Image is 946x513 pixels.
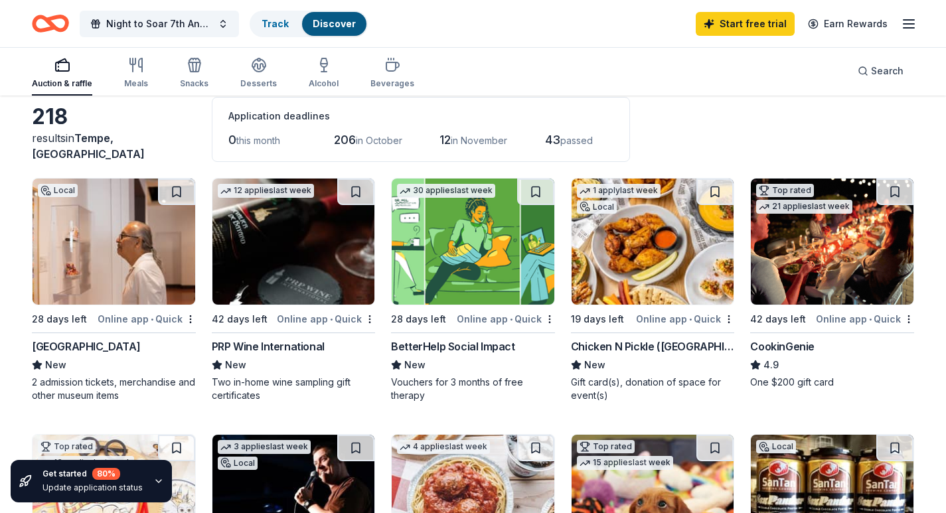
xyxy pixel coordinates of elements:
[571,376,735,402] div: Gift card(s), donation of space for event(s)
[180,78,208,89] div: Snacks
[228,108,613,124] div: Application deadlines
[236,135,280,146] span: this month
[756,200,852,214] div: 21 applies last week
[750,338,815,354] div: CookinGenie
[33,179,195,305] img: Image for Heard Museum
[212,311,268,327] div: 42 days left
[584,357,605,373] span: New
[32,131,145,161] span: in
[751,179,913,305] img: Image for CookinGenie
[756,440,796,453] div: Local
[32,104,196,130] div: 218
[847,58,914,84] button: Search
[92,468,120,480] div: 80 %
[32,78,92,89] div: Auction & raffle
[545,133,560,147] span: 43
[577,200,617,214] div: Local
[250,11,368,37] button: TrackDiscover
[750,178,914,389] a: Image for CookinGenieTop rated21 applieslast week42 days leftOnline app•QuickCookinGenie4.9One $2...
[696,12,795,36] a: Start free trial
[397,184,495,198] div: 30 applies last week
[98,311,196,327] div: Online app Quick
[439,133,451,147] span: 12
[151,314,153,325] span: •
[756,184,814,197] div: Top rated
[391,311,446,327] div: 28 days left
[309,52,339,96] button: Alcohol
[560,135,593,146] span: passed
[869,314,872,325] span: •
[42,468,143,480] div: Get started
[636,311,734,327] div: Online app Quick
[212,338,325,354] div: PRP Wine International
[577,440,635,453] div: Top rated
[391,338,514,354] div: BetterHelp Social Impact
[225,357,246,373] span: New
[577,456,673,470] div: 15 applies last week
[32,130,196,162] div: results
[180,52,208,96] button: Snacks
[871,63,904,79] span: Search
[32,8,69,39] a: Home
[212,179,375,305] img: Image for PRP Wine International
[212,376,376,402] div: Two in-home wine sampling gift certificates
[356,135,402,146] span: in October
[262,18,289,29] a: Track
[572,179,734,305] img: Image for Chicken N Pickle (Glendale)
[370,52,414,96] button: Beverages
[577,184,661,198] div: 1 apply last week
[397,440,490,454] div: 4 applies last week
[451,135,507,146] span: in November
[277,311,375,327] div: Online app Quick
[404,357,426,373] span: New
[370,78,414,89] div: Beverages
[218,457,258,470] div: Local
[240,78,277,89] div: Desserts
[32,52,92,96] button: Auction & raffle
[218,184,314,198] div: 12 applies last week
[309,78,339,89] div: Alcohol
[571,178,735,402] a: Image for Chicken N Pickle (Glendale)1 applylast weekLocal19 days leftOnline app•QuickChicken N P...
[38,184,78,197] div: Local
[80,11,239,37] button: Night to Soar 7th Annual Dinner and Auction
[571,338,735,354] div: Chicken N Pickle ([GEOGRAPHIC_DATA])
[106,16,212,32] span: Night to Soar 7th Annual Dinner and Auction
[42,482,143,493] div: Update application status
[510,314,512,325] span: •
[391,376,555,402] div: Vouchers for 3 months of free therapy
[38,440,96,453] div: Top rated
[391,178,555,402] a: Image for BetterHelp Social Impact30 applieslast week28 days leftOnline app•QuickBetterHelp Socia...
[689,314,692,325] span: •
[750,376,914,389] div: One $200 gift card
[571,311,624,327] div: 19 days left
[228,133,236,147] span: 0
[816,311,914,327] div: Online app Quick
[313,18,356,29] a: Discover
[334,133,356,147] span: 206
[392,179,554,305] img: Image for BetterHelp Social Impact
[212,178,376,402] a: Image for PRP Wine International12 applieslast week42 days leftOnline app•QuickPRP Wine Internati...
[32,131,145,161] span: Tempe, [GEOGRAPHIC_DATA]
[330,314,333,325] span: •
[218,440,311,454] div: 3 applies last week
[457,311,555,327] div: Online app Quick
[124,52,148,96] button: Meals
[124,78,148,89] div: Meals
[240,52,277,96] button: Desserts
[32,178,196,402] a: Image for Heard MuseumLocal28 days leftOnline app•Quick[GEOGRAPHIC_DATA]New2 admission tickets, m...
[32,376,196,402] div: 2 admission tickets, merchandise and other museum items
[750,311,806,327] div: 42 days left
[32,311,87,327] div: 28 days left
[32,338,140,354] div: [GEOGRAPHIC_DATA]
[763,357,779,373] span: 4.9
[800,12,896,36] a: Earn Rewards
[45,357,66,373] span: New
